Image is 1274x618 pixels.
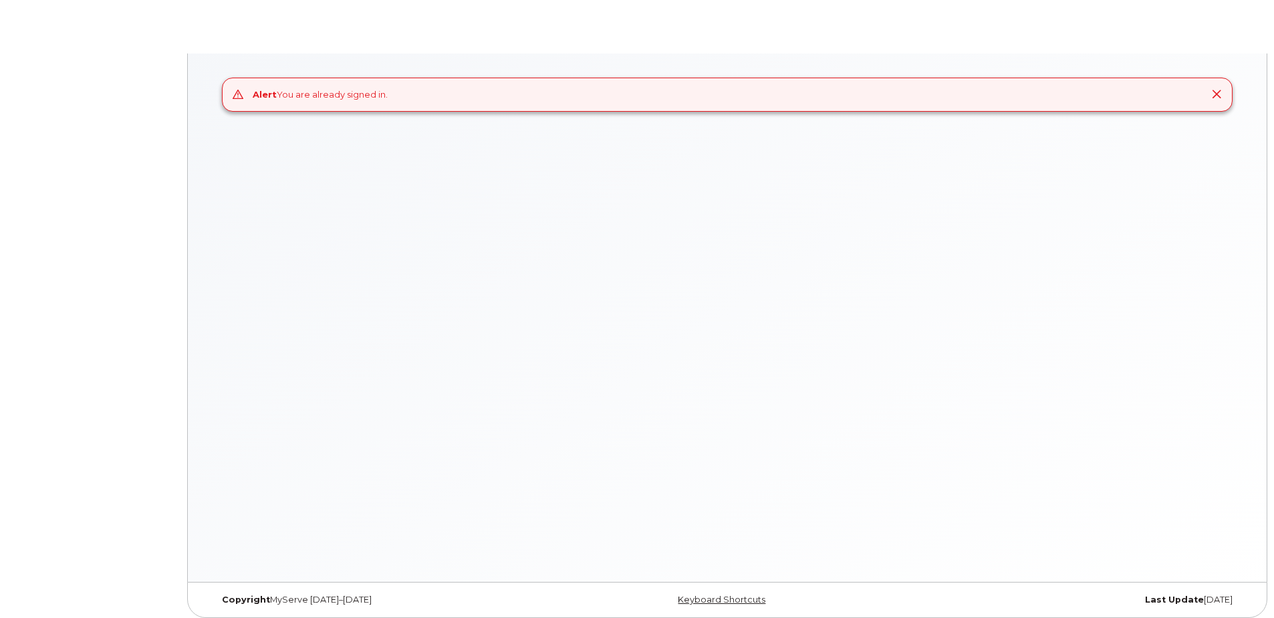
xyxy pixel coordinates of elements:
strong: Last Update [1145,595,1204,605]
div: MyServe [DATE]–[DATE] [212,595,555,605]
a: Keyboard Shortcuts [678,595,765,605]
div: [DATE] [899,595,1243,605]
div: You are already signed in. [253,88,388,101]
strong: Alert [253,89,277,100]
strong: Copyright [222,595,270,605]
